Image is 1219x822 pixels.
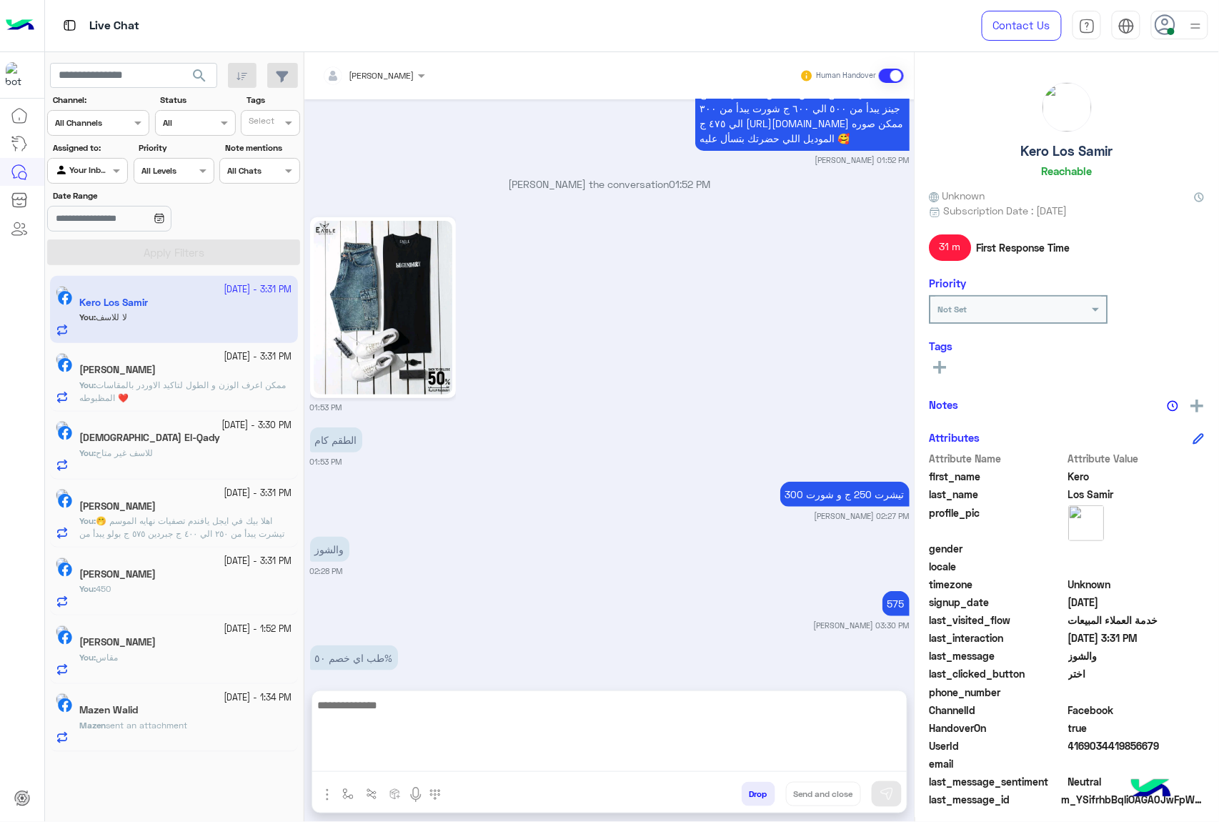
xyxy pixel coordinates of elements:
[977,240,1070,255] span: First Response Time
[58,698,72,713] img: Facebook
[930,188,985,203] span: Unknown
[61,16,79,34] img: tab
[56,421,69,434] img: picture
[224,350,292,364] small: [DATE] - 3:31 PM
[79,447,96,458] b: :
[56,353,69,366] img: picture
[930,234,972,260] span: 31 m
[1118,18,1135,34] img: tab
[310,537,349,562] p: 3/10/2025, 2:28 PM
[1079,18,1095,34] img: tab
[79,380,94,390] span: You
[79,652,96,663] b: :
[930,487,1066,502] span: last_name
[96,583,111,594] span: 450
[1069,685,1205,700] span: null
[930,541,1066,556] span: gender
[700,42,904,144] span: اهلا بيك في ايجل يافندم تصفيات نهايه الموسم 🤭 تيشرت يبدأ من ٢٥٠ الي ٤٠٠ ج جبردين ٥٧٥ ج بولو يبدأ ...
[882,591,910,616] p: 3/10/2025, 3:30 PM
[930,595,1066,610] span: signup_date
[1042,164,1093,177] h6: Reachable
[930,340,1205,352] h6: Tags
[79,447,94,458] span: You
[1069,577,1205,592] span: Unknown
[58,426,72,440] img: Facebook
[89,16,139,36] p: Live Chat
[53,189,213,202] label: Date Range
[224,555,292,568] small: [DATE] - 3:31 PM
[310,645,398,670] p: 3/10/2025, 3:31 PM
[79,364,156,376] h5: Mohamed Kassem
[930,703,1066,718] span: ChannelId
[79,636,156,648] h5: Zeyad Burai
[79,583,96,594] b: :
[880,787,894,801] img: send message
[79,500,156,512] h5: Amr Eissa
[6,11,34,41] img: Logo
[1073,11,1101,41] a: tab
[58,358,72,372] img: Facebook
[1069,648,1205,663] span: والشوز
[1069,630,1205,645] span: 2025-10-03T12:31:26.5968443Z
[930,630,1066,645] span: last_interaction
[930,774,1066,789] span: last_message_sentiment
[160,94,234,107] label: Status
[930,738,1066,753] span: UserId
[1069,721,1205,736] span: true
[814,620,910,631] small: [PERSON_NAME] 03:30 PM
[930,721,1066,736] span: HandoverOn
[1069,451,1205,466] span: Attribute Value
[742,782,775,806] button: Drop
[938,304,967,315] b: Not Set
[56,558,69,570] img: picture
[930,666,1066,681] span: last_clicked_button
[930,648,1066,663] span: last_message
[310,565,343,577] small: 02:28 PM
[1043,83,1092,132] img: picture
[53,142,126,154] label: Assigned to:
[224,691,292,705] small: [DATE] - 1:34 PM
[930,685,1066,700] span: phone_number
[79,652,94,663] span: You
[1069,469,1205,484] span: Kero
[1069,595,1205,610] span: 2024-09-15T00:33:05.828Z
[930,613,1066,628] span: last_visited_flow
[337,782,360,806] button: select flow
[310,427,362,452] p: 3/10/2025, 1:53 PM
[79,515,96,526] b: :
[79,704,138,716] h5: Mazen Walid
[224,623,292,636] small: [DATE] - 1:52 PM
[930,505,1066,538] span: profile_pic
[247,114,274,131] div: Select
[930,431,980,444] h6: Attributes
[1069,738,1205,753] span: 4169034419856679
[56,489,69,502] img: picture
[96,447,153,458] span: للاسف غير متاح
[96,652,118,663] span: مقاس
[6,62,31,88] img: 713415422032625
[815,510,910,522] small: [PERSON_NAME] 02:27 PM
[429,789,441,801] img: make a call
[58,630,72,645] img: Facebook
[225,142,299,154] label: Note mentions
[1062,792,1205,807] span: m_YSifrhbBqliOAGA0JwFpWGgdJqn7sktscKnVeL65O0xd14fD_ApB3NPGrrJSjf2t7K7yREWkguw8PHzug9uWMA
[56,693,69,706] img: picture
[930,577,1066,592] span: timezone
[384,782,407,806] button: create order
[53,94,148,107] label: Channel:
[310,456,342,467] small: 01:53 PM
[1069,666,1205,681] span: اختر
[139,142,212,154] label: Priority
[1187,17,1205,35] img: profile
[366,788,377,800] img: Trigger scenario
[1021,143,1113,159] h5: Kero Los Samir
[1069,487,1205,502] span: Los Samir
[944,203,1068,218] span: Subscription Date : [DATE]
[310,177,910,192] p: [PERSON_NAME] the conversation
[930,277,967,289] h6: Priority
[310,402,342,413] small: 01:53 PM
[310,674,342,685] small: 03:31 PM
[816,70,876,81] small: Human Handover
[786,782,861,806] button: Send and close
[222,419,292,432] small: [DATE] - 3:30 PM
